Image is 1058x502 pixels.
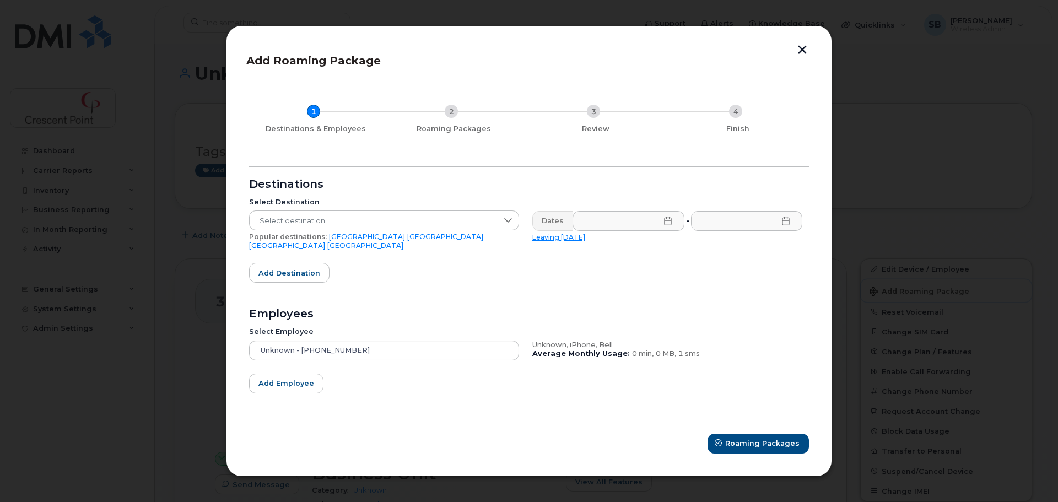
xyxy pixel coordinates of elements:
[725,438,800,449] span: Roaming Packages
[249,180,809,189] div: Destinations
[587,105,600,118] div: 3
[656,349,676,358] span: 0 MB,
[249,341,519,360] input: Search device
[249,263,330,283] button: Add destination
[327,241,403,250] a: [GEOGRAPHIC_DATA]
[249,327,519,336] div: Select Employee
[250,211,498,231] span: Select destination
[258,268,320,278] span: Add destination
[249,310,809,319] div: Employees
[632,349,654,358] span: 0 min,
[407,233,483,241] a: [GEOGRAPHIC_DATA]
[691,211,803,231] input: Please fill out this field
[249,374,323,393] button: Add employee
[708,434,809,454] button: Roaming Packages
[532,349,630,358] b: Average Monthly Usage:
[529,125,662,133] div: Review
[249,233,327,241] span: Popular destinations:
[258,378,314,388] span: Add employee
[249,241,325,250] a: [GEOGRAPHIC_DATA]
[729,105,742,118] div: 4
[387,125,520,133] div: Roaming Packages
[684,211,692,231] div: -
[249,198,519,207] div: Select Destination
[532,341,802,349] div: Unknown, iPhone, Bell
[329,233,405,241] a: [GEOGRAPHIC_DATA]
[671,125,805,133] div: Finish
[573,211,684,231] input: Please fill out this field
[678,349,700,358] span: 1 sms
[532,233,585,241] a: Leaving [DATE]
[246,54,381,67] span: Add Roaming Package
[445,105,458,118] div: 2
